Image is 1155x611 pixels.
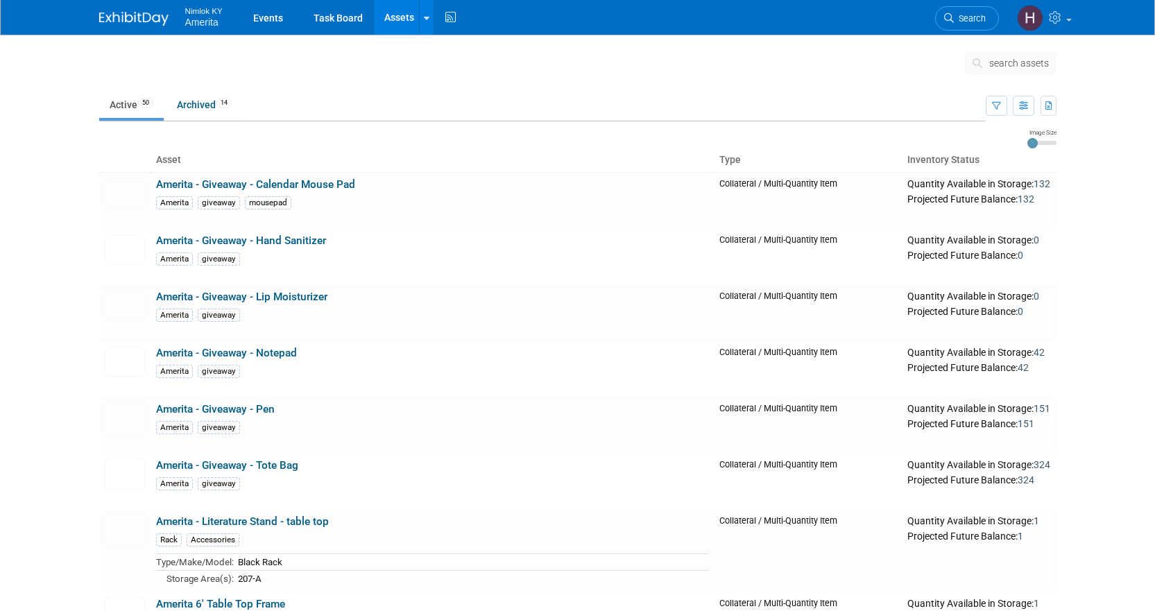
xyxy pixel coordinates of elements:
span: 42 [1018,362,1029,373]
a: Search [935,6,999,31]
td: Collateral / Multi-Quantity Item [714,454,902,510]
span: 151 [1034,403,1050,414]
a: Archived14 [166,92,242,118]
div: Amerita [156,196,193,209]
div: Projected Future Balance: [907,303,1050,318]
div: Quantity Available in Storage: [907,515,1050,528]
div: giveaway [198,421,240,434]
div: Accessories [187,533,239,547]
div: Amerita [156,365,193,378]
div: giveaway [198,252,240,266]
div: Quantity Available in Storage: [907,291,1050,303]
span: 0 [1034,291,1039,302]
td: Collateral / Multi-Quantity Item [714,397,902,454]
div: giveaway [198,196,240,209]
span: 1 [1018,531,1023,542]
span: Storage Area(s): [166,574,234,584]
div: Quantity Available in Storage: [907,403,1050,415]
div: Rack [156,533,182,547]
td: Type/Make/Model: [156,554,234,571]
span: 42 [1034,347,1045,358]
span: Search [954,13,986,24]
div: Quantity Available in Storage: [907,347,1050,359]
div: mousepad [245,196,291,209]
img: ExhibitDay [99,12,169,26]
span: Amerita [185,17,219,28]
span: Nimlok KY [185,3,223,17]
a: Amerita - Giveaway - Tote Bag [156,459,298,472]
div: Amerita [156,309,193,322]
span: 1 [1034,515,1039,526]
div: Projected Future Balance: [907,472,1050,487]
div: giveaway [198,309,240,322]
a: Amerita - Giveaway - Notepad [156,347,297,359]
td: Collateral / Multi-Quantity Item [714,229,902,285]
div: giveaway [198,365,240,378]
td: Collateral / Multi-Quantity Item [714,285,902,341]
div: Projected Future Balance: [907,359,1050,375]
span: 132 [1034,178,1050,189]
div: Amerita [156,477,193,490]
a: Amerita 6' Table Top Frame [156,598,285,610]
a: Amerita - Giveaway - Lip Moisturizer [156,291,327,303]
td: Collateral / Multi-Quantity Item [714,172,902,229]
span: 1 [1034,598,1039,609]
span: 0 [1018,306,1023,317]
td: Collateral / Multi-Quantity Item [714,510,902,592]
a: Amerita - Literature Stand - table top [156,515,329,528]
span: 132 [1018,193,1034,205]
td: Black Rack [234,554,709,571]
div: Amerita [156,252,193,266]
button: search assets [965,52,1056,74]
span: 151 [1018,418,1034,429]
span: 324 [1018,474,1034,485]
span: search assets [989,58,1049,69]
div: Quantity Available in Storage: [907,234,1050,247]
a: Amerita - Giveaway - Hand Sanitizer [156,234,326,247]
th: Type [714,148,902,172]
div: Quantity Available in Storage: [907,178,1050,191]
th: Asset [151,148,715,172]
div: Projected Future Balance: [907,415,1050,431]
a: Amerita - Giveaway - Pen [156,403,275,415]
a: Amerita - Giveaway - Calendar Mouse Pad [156,178,355,191]
td: Collateral / Multi-Quantity Item [714,341,902,397]
span: 50 [138,98,153,108]
div: Projected Future Balance: [907,247,1050,262]
img: Hannah Durbin [1017,5,1043,31]
div: Projected Future Balance: [907,191,1050,206]
div: giveaway [198,477,240,490]
span: 0 [1018,250,1023,261]
div: Image Size [1027,128,1056,137]
div: Quantity Available in Storage: [907,459,1050,472]
div: Quantity Available in Storage: [907,598,1050,610]
span: 14 [216,98,232,108]
span: 0 [1034,234,1039,246]
td: 207-A [234,570,709,586]
div: Projected Future Balance: [907,528,1050,543]
a: Active50 [99,92,164,118]
span: 324 [1034,459,1050,470]
div: Amerita [156,421,193,434]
